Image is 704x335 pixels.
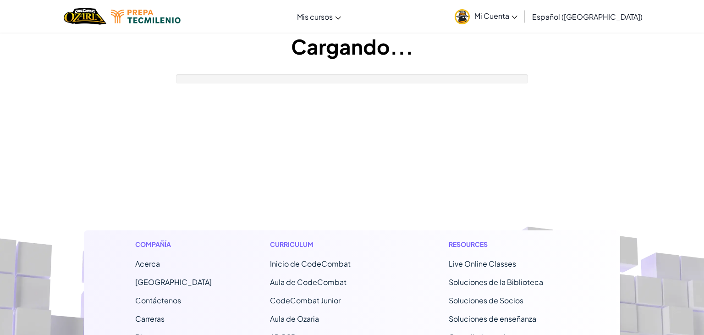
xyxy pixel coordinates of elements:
[528,4,647,29] a: Español ([GEOGRAPHIC_DATA])
[449,296,523,305] a: Soluciones de Socios
[270,277,346,287] a: Aula de CodeCombat
[532,12,643,22] span: Español ([GEOGRAPHIC_DATA])
[135,240,212,249] h1: Compañía
[449,259,516,268] a: Live Online Classes
[292,4,346,29] a: Mis cursos
[474,11,517,21] span: Mi Cuenta
[64,7,106,26] a: Ozaria by CodeCombat logo
[449,240,569,249] h1: Resources
[64,7,106,26] img: Home
[135,314,165,324] a: Carreras
[135,296,181,305] span: Contáctenos
[297,12,333,22] span: Mis cursos
[455,9,470,24] img: avatar
[270,314,319,324] a: Aula de Ozaria
[135,277,212,287] a: [GEOGRAPHIC_DATA]
[135,259,160,268] a: Acerca
[111,10,181,23] img: Tecmilenio logo
[270,296,341,305] a: CodeCombat Junior
[270,259,351,268] span: Inicio de CodeCombat
[449,314,536,324] a: Soluciones de enseñanza
[449,277,543,287] a: Soluciones de la Biblioteca
[270,240,390,249] h1: Curriculum
[450,2,522,31] a: Mi Cuenta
